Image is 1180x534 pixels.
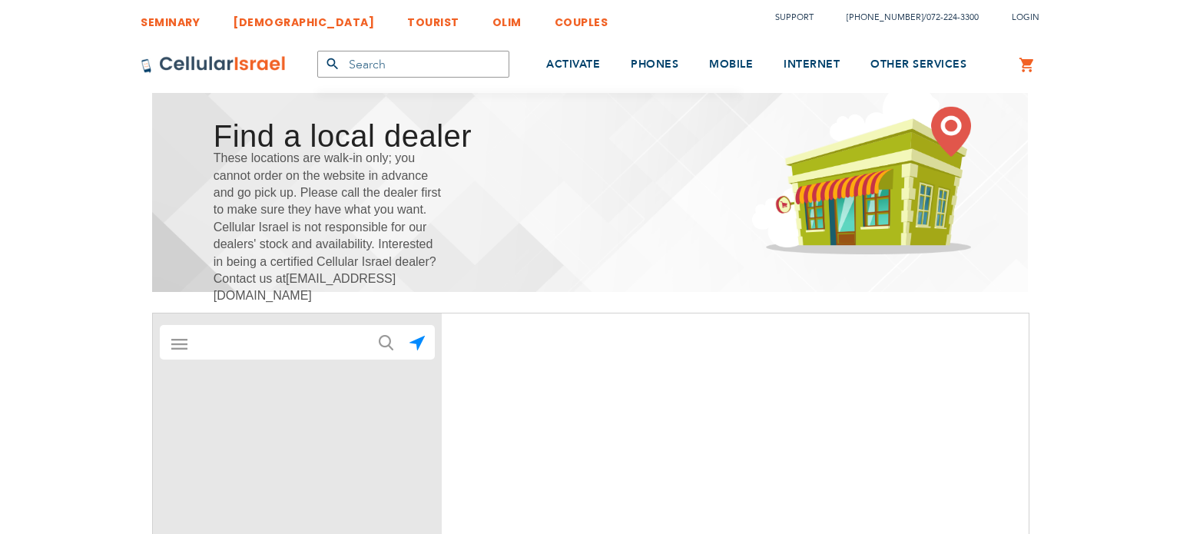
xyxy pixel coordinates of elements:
a: 072-224-3300 [926,12,979,23]
li: / [831,6,979,28]
a: ACTIVATE [546,36,600,94]
a: INTERNET [784,36,840,94]
input: Search [317,51,509,78]
a: COUPLES [555,4,608,32]
a: OLIM [492,4,522,32]
span: MOBILE [709,57,753,71]
span: INTERNET [784,57,840,71]
a: SEMINARY [141,4,200,32]
a: TOURIST [407,4,459,32]
a: [DEMOGRAPHIC_DATA] [233,4,374,32]
h1: Find a local dealer [214,114,472,158]
span: These locations are walk-in only; you cannot order on the website in advance and go pick up. Plea... [214,150,444,305]
a: [PHONE_NUMBER] [847,12,923,23]
a: PHONES [631,36,678,94]
a: MOBILE [709,36,753,94]
img: Cellular Israel Logo [141,55,287,74]
span: ACTIVATE [546,57,600,71]
span: Login [1012,12,1039,23]
span: PHONES [631,57,678,71]
span: OTHER SERVICES [870,57,966,71]
a: Support [775,12,814,23]
a: OTHER SERVICES [870,36,966,94]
